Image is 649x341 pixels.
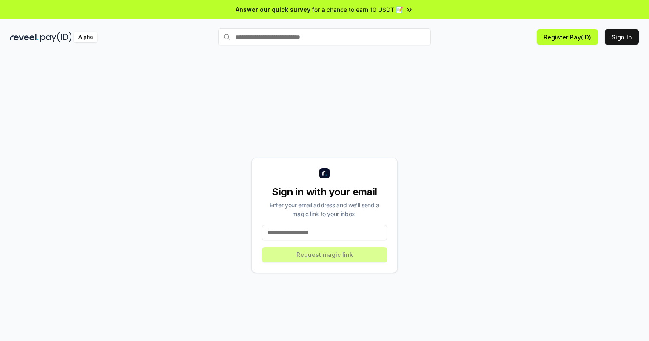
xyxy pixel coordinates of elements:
div: Alpha [74,32,97,42]
button: Register Pay(ID) [537,29,598,45]
span: Answer our quick survey [236,5,310,14]
img: pay_id [40,32,72,42]
button: Sign In [605,29,639,45]
img: reveel_dark [10,32,39,42]
img: logo_small [319,168,330,178]
div: Enter your email address and we’ll send a magic link to your inbox. [262,200,387,218]
span: for a chance to earn 10 USDT 📝 [312,5,403,14]
div: Sign in with your email [262,185,387,199]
